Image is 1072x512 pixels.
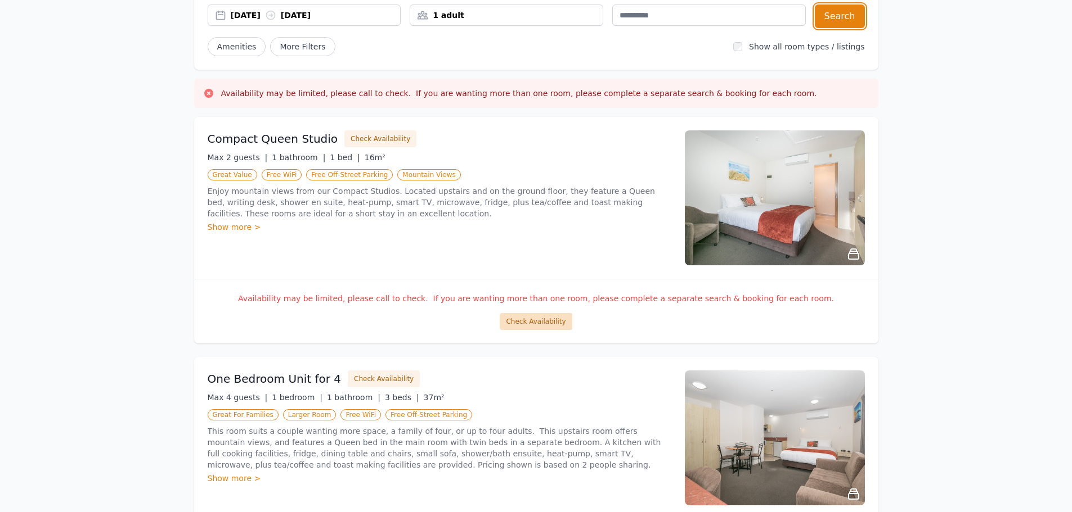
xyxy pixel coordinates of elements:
[327,393,380,402] span: 1 bathroom |
[749,42,864,51] label: Show all room types / listings
[208,169,257,180] span: Great Value
[208,409,279,420] span: Great For Families
[208,393,268,402] span: Max 4 guests |
[208,473,671,484] div: Show more >
[500,313,572,330] button: Check Availability
[397,169,460,180] span: Mountain Views
[385,409,472,420] span: Free Off-Street Parking
[262,169,302,180] span: Free WiFi
[208,185,671,219] p: Enjoy mountain views from our Compact Studios. Located upstairs and on the ground floor, they fea...
[208,293,865,304] p: Availability may be limited, please call to check. If you are wanting more than one room, please ...
[424,393,445,402] span: 37m²
[208,371,342,387] h3: One Bedroom Unit for 4
[348,370,420,387] button: Check Availability
[208,131,338,147] h3: Compact Queen Studio
[221,88,817,99] h3: Availability may be limited, please call to check. If you are wanting more than one room, please ...
[306,169,393,180] span: Free Off-Street Parking
[272,153,325,162] span: 1 bathroom |
[410,10,603,21] div: 1 adult
[385,393,419,402] span: 3 beds |
[272,393,322,402] span: 1 bedroom |
[208,153,268,162] span: Max 2 guests |
[208,37,266,56] button: Amenities
[365,153,385,162] span: 16m²
[815,4,865,28] button: Search
[344,130,416,147] button: Check Availability
[330,153,360,162] span: 1 bed |
[231,10,401,21] div: [DATE] [DATE]
[270,37,335,56] span: More Filters
[283,409,337,420] span: Larger Room
[208,221,671,233] div: Show more >
[208,425,671,470] p: This room suits a couple wanting more space, a family of four, or up to four adults. This upstair...
[340,409,381,420] span: Free WiFi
